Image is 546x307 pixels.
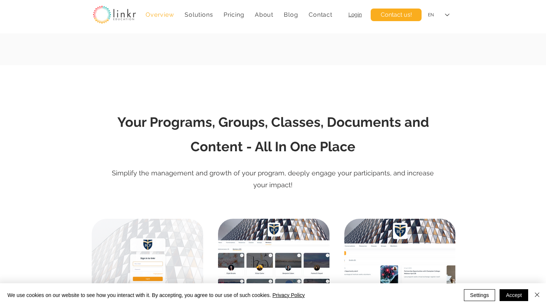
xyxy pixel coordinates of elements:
[280,7,302,22] a: Blog
[272,292,305,298] a: Privacy Policy
[348,11,362,17] a: Login
[381,11,412,19] span: Contact us!
[423,7,455,23] div: Language Selector: English
[464,289,495,301] button: Settings
[251,7,277,22] div: About
[533,289,542,301] button: Close
[181,7,217,22] div: Solutions
[185,11,213,18] span: Solutions
[309,11,332,18] span: Contact
[428,12,434,18] div: EN
[305,7,336,22] a: Contact
[500,289,528,301] button: Accept
[371,9,422,21] a: Contact us!
[533,290,542,299] img: Close
[142,7,336,22] nav: Site
[93,6,136,24] img: linkr_logo_transparentbg.png
[7,292,305,298] span: We use cookies on our website to see how you interact with it. By accepting, you agree to our use...
[220,7,248,22] a: Pricing
[224,11,244,18] span: Pricing
[112,169,434,189] span: Simplify the management and growth of your program, deeply engage your participants, and increase...
[255,11,273,18] span: About
[142,7,178,22] a: Overview
[284,11,298,18] span: Blog
[117,114,429,154] span: Your Programs, Groups, Classes, Documents and Content - All In One Place
[146,11,174,18] span: Overview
